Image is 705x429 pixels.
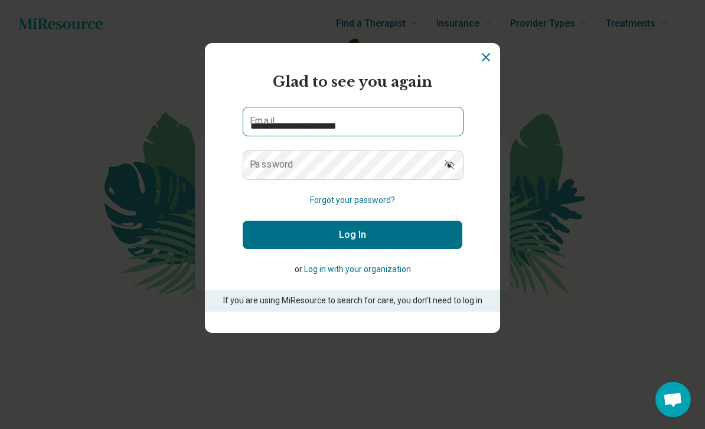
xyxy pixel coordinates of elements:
[250,160,293,169] label: Password
[205,43,500,333] section: Login Dialog
[310,194,395,207] button: Forgot your password?
[304,263,411,276] button: Log in with your organization
[243,221,462,249] button: Log In
[250,116,275,126] label: Email
[243,263,462,276] p: or
[436,150,462,179] button: Show password
[221,294,484,307] p: If you are using MiResource to search for care, you don’t need to log in
[243,71,462,93] h2: Glad to see you again
[479,50,493,64] button: Dismiss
